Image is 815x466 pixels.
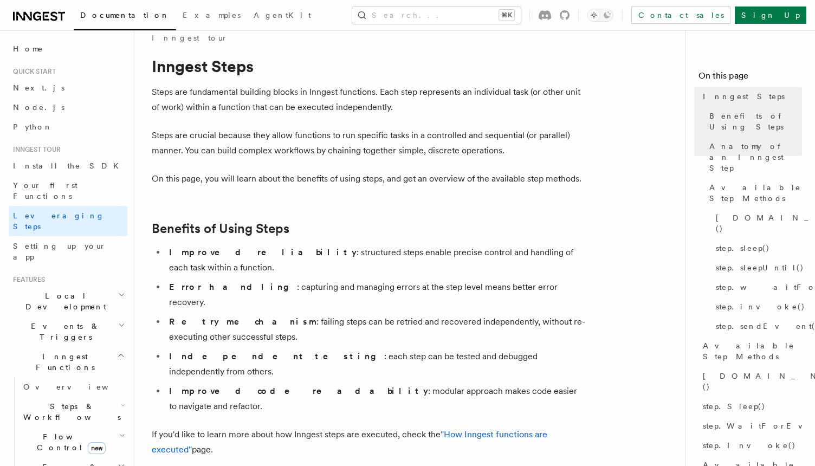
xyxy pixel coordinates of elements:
span: Leveraging Steps [13,211,105,231]
a: Contact sales [631,7,730,24]
a: Benefits of Using Steps [705,106,802,137]
span: Flow Control [19,431,119,453]
a: [DOMAIN_NAME]() [711,208,802,238]
h4: On this page [698,69,802,87]
span: Inngest Functions [9,351,117,373]
span: step.Sleep() [703,401,766,412]
span: Local Development [9,290,118,312]
a: step.sleepUntil() [711,258,802,277]
a: Available Step Methods [698,336,802,366]
a: [DOMAIN_NAME]() [698,366,802,397]
h1: Inngest Steps [152,56,585,76]
a: step.Sleep() [698,397,802,416]
kbd: ⌘K [499,10,514,21]
span: Anatomy of an Inngest Step [709,141,802,173]
span: Python [13,122,53,131]
a: Leveraging Steps [9,206,127,236]
span: Home [13,43,43,54]
strong: Independent testing [169,351,384,361]
a: step.sleep() [711,238,802,258]
a: Inngest Steps [698,87,802,106]
strong: Improved reliability [169,247,357,257]
span: Features [9,275,45,284]
strong: Improved code readability [169,386,428,396]
span: step.sleep() [716,243,770,254]
button: Steps & Workflows [19,397,127,427]
button: Toggle dark mode [587,9,613,22]
p: On this page, you will learn about the benefits of using steps, and get an overview of the availa... [152,171,585,186]
span: Events & Triggers [9,321,118,342]
p: Steps are crucial because they allow functions to run specific tasks in a controlled and sequenti... [152,128,585,158]
span: Next.js [13,83,64,92]
span: Documentation [80,11,170,20]
li: : failing steps can be retried and recovered independently, without re-executing other successful... [166,314,585,345]
a: Available Step Methods [705,178,802,208]
a: Your first Functions [9,176,127,206]
a: Setting up your app [9,236,127,267]
span: Overview [23,383,135,391]
li: : structured steps enable precise control and handling of each task within a function. [166,245,585,275]
button: Local Development [9,286,127,316]
a: step.sendEvent() [711,316,802,336]
a: step.invoke() [711,297,802,316]
a: Sign Up [735,7,806,24]
strong: Retry mechanism [169,316,316,327]
span: Steps & Workflows [19,401,121,423]
a: Benefits of Using Steps [152,221,289,236]
span: Your first Functions [13,181,77,200]
a: Inngest tour [152,33,228,43]
li: : capturing and managing errors at the step level means better error recovery. [166,280,585,310]
span: Setting up your app [13,242,106,261]
a: Next.js [9,78,127,98]
span: Available Step Methods [709,182,802,204]
button: Events & Triggers [9,316,127,347]
span: step.Invoke() [703,440,796,451]
span: Quick start [9,67,56,76]
a: Python [9,117,127,137]
a: Node.js [9,98,127,117]
a: step.WaitForEvent() [698,416,802,436]
a: step.Invoke() [698,436,802,455]
button: Inngest Functions [9,347,127,377]
a: Anatomy of an Inngest Step [705,137,802,178]
a: Install the SDK [9,156,127,176]
button: Flow Controlnew [19,427,127,457]
button: Search...⌘K [352,7,521,24]
a: Documentation [74,3,176,30]
p: Steps are fundamental building blocks in Inngest functions. Each step represents an individual ta... [152,85,585,115]
span: AgentKit [254,11,311,20]
span: step.sleepUntil() [716,262,804,273]
a: step.waitForEvent() [711,277,802,297]
span: Node.js [13,103,64,112]
strong: Error handling [169,282,297,292]
span: Inngest Steps [703,91,785,102]
li: : modular approach makes code easier to navigate and refactor. [166,384,585,414]
span: Benefits of Using Steps [709,111,802,132]
a: AgentKit [247,3,318,29]
p: If you'd like to learn more about how Inngest steps are executed, check the page. [152,427,585,457]
a: Home [9,39,127,59]
span: Install the SDK [13,161,125,170]
span: Available Step Methods [703,340,802,362]
span: Inngest tour [9,145,61,154]
span: new [88,442,106,454]
span: step.invoke() [716,301,805,312]
a: Overview [19,377,127,397]
span: Examples [183,11,241,20]
a: Examples [176,3,247,29]
li: : each step can be tested and debugged independently from others. [166,349,585,379]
